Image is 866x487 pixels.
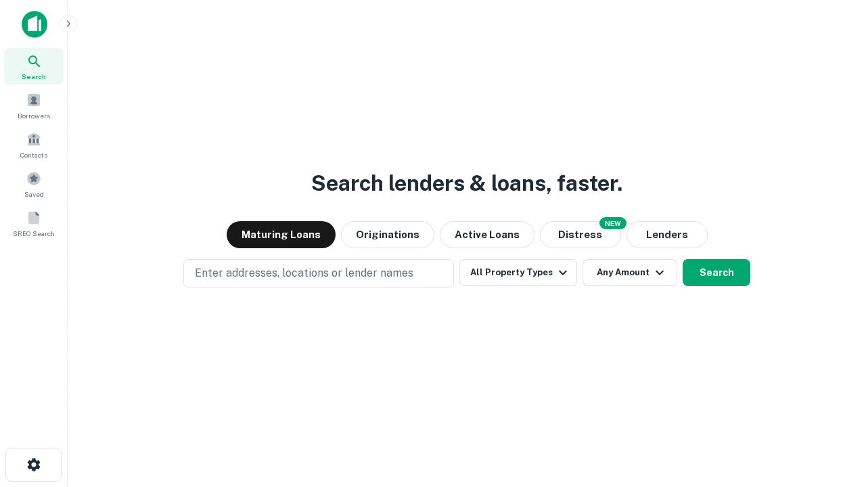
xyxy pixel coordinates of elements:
[798,379,866,444] iframe: Chat Widget
[459,259,577,286] button: All Property Types
[540,221,621,248] button: Search distressed loans with lien and other non-mortgage details.
[583,259,677,286] button: Any Amount
[13,228,55,239] span: SREO Search
[683,259,750,286] button: Search
[599,217,626,229] div: NEW
[24,189,44,200] span: Saved
[4,126,64,163] a: Contacts
[341,221,434,248] button: Originations
[4,87,64,124] a: Borrowers
[626,221,708,248] button: Lenders
[440,221,534,248] button: Active Loans
[4,166,64,202] a: Saved
[311,167,622,200] h3: Search lenders & loans, faster.
[183,259,454,287] button: Enter addresses, locations or lender names
[4,48,64,85] a: Search
[195,265,413,281] p: Enter addresses, locations or lender names
[4,205,64,241] a: SREO Search
[22,11,47,38] img: capitalize-icon.png
[20,149,47,160] span: Contacts
[22,71,46,82] span: Search
[18,110,50,121] span: Borrowers
[227,221,336,248] button: Maturing Loans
